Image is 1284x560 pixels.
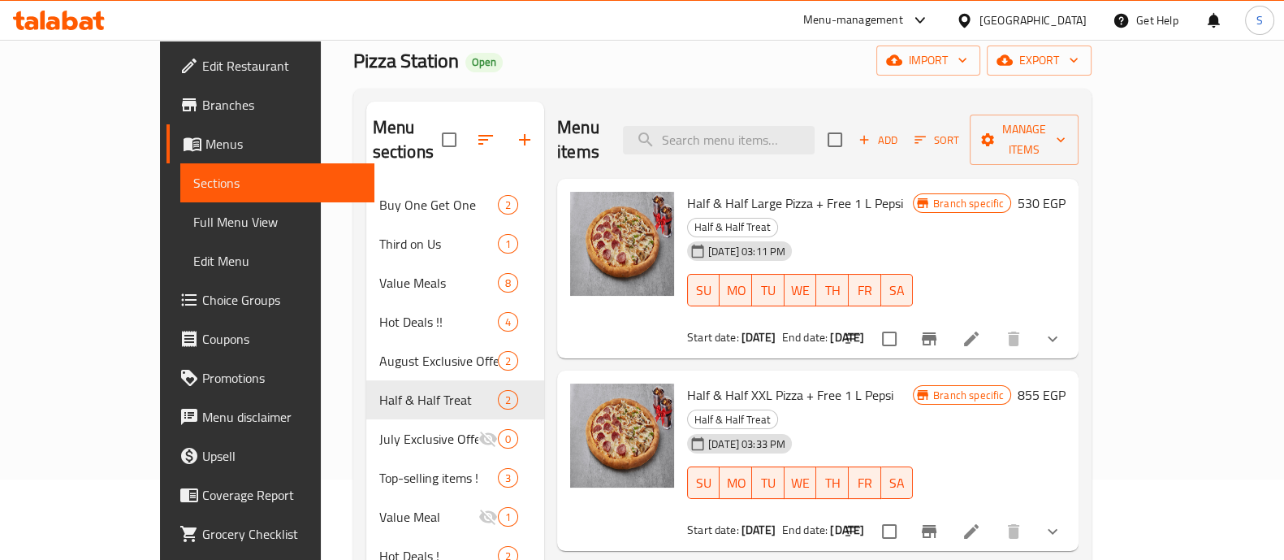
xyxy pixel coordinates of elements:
[193,212,361,232] span: Full Menu View
[379,507,478,527] span: Value Meal
[202,446,361,466] span: Upsell
[202,95,361,115] span: Branches
[782,327,828,348] span: End date:
[688,218,777,237] span: Half & Half Treat
[478,429,498,449] svg: Inactive section
[180,163,374,202] a: Sections
[741,519,776,540] b: [DATE]
[373,115,442,164] h2: Menu sections
[366,224,544,263] div: Third on Us1
[570,192,674,296] img: Half & Half Large Pizza + Free 1 L Pepsi
[994,512,1033,551] button: delete
[353,42,459,79] span: Pizza Station
[914,131,959,150] span: Sort
[499,471,517,486] span: 3
[465,53,503,72] div: Open
[849,274,881,306] button: FR
[872,514,906,549] span: Select to update
[379,312,498,332] span: Hot Deals !!
[856,131,900,150] span: Add
[687,410,778,429] div: Half & Half Treat
[782,519,828,540] span: End date:
[855,279,875,302] span: FR
[498,468,518,488] div: items
[498,312,518,332] div: items
[557,115,603,164] h2: Menu items
[465,55,503,69] span: Open
[166,436,374,475] a: Upsell
[881,467,914,499] button: SA
[726,279,746,302] span: MO
[202,407,361,427] span: Menu disclaimer
[499,354,517,369] span: 2
[202,524,361,544] span: Grocery Checklist
[687,218,778,237] div: Half & Half Treat
[741,327,776,348] b: [DATE]
[379,273,498,293] span: Value Meals
[1018,384,1066,406] h6: 855 EGP
[366,458,544,497] div: Top-selling items !3
[499,432,517,447] span: 0
[379,195,498,215] span: Buy One Get One
[166,124,374,163] a: Menus
[849,467,881,499] button: FR
[785,467,817,499] button: WE
[379,468,498,488] span: Top-selling items !
[759,471,778,495] span: TU
[881,274,914,306] button: SA
[888,471,907,495] span: SA
[498,390,518,410] div: items
[498,351,518,371] div: items
[830,327,864,348] b: [DATE]
[855,471,875,495] span: FR
[193,173,361,193] span: Sections
[366,263,544,302] div: Value Meals8
[166,397,374,436] a: Menu disclaimer
[785,274,817,306] button: WE
[803,11,903,30] div: Menu-management
[499,393,517,408] span: 2
[876,46,980,76] button: import
[726,471,746,495] span: MO
[720,274,752,306] button: MO
[498,507,518,527] div: items
[833,319,872,358] button: sort-choices
[702,436,792,452] span: [DATE] 03:33 PM
[478,507,498,527] svg: Inactive section
[499,315,517,330] span: 4
[823,471,842,495] span: TH
[166,475,374,514] a: Coverage Report
[505,120,544,159] button: Add section
[166,85,374,124] a: Branches
[202,329,361,349] span: Coupons
[694,279,713,302] span: SU
[379,234,498,254] span: Third on Us
[166,514,374,553] a: Grocery Checklist
[379,351,498,371] div: August Exclusive Offers
[687,383,893,407] span: Half & Half XXL Pizza + Free 1 L Pepsi
[499,198,517,213] span: 2
[498,195,518,215] div: items
[702,244,792,259] span: [DATE] 03:11 PM
[366,380,544,419] div: Half & Half Treat2
[752,274,785,306] button: TU
[979,11,1087,29] div: [GEOGRAPHIC_DATA]
[379,429,478,449] span: July Exclusive Offers
[180,241,374,280] a: Edit Menu
[816,467,849,499] button: TH
[910,512,949,551] button: Branch-specific-item
[498,273,518,293] div: items
[910,319,949,358] button: Branch-specific-item
[983,119,1066,160] span: Manage items
[904,128,970,153] span: Sort items
[166,358,374,397] a: Promotions
[366,341,544,380] div: August Exclusive Offers2
[818,123,852,157] span: Select section
[366,185,544,224] div: Buy One Get One2
[498,429,518,449] div: items
[202,485,361,505] span: Coverage Report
